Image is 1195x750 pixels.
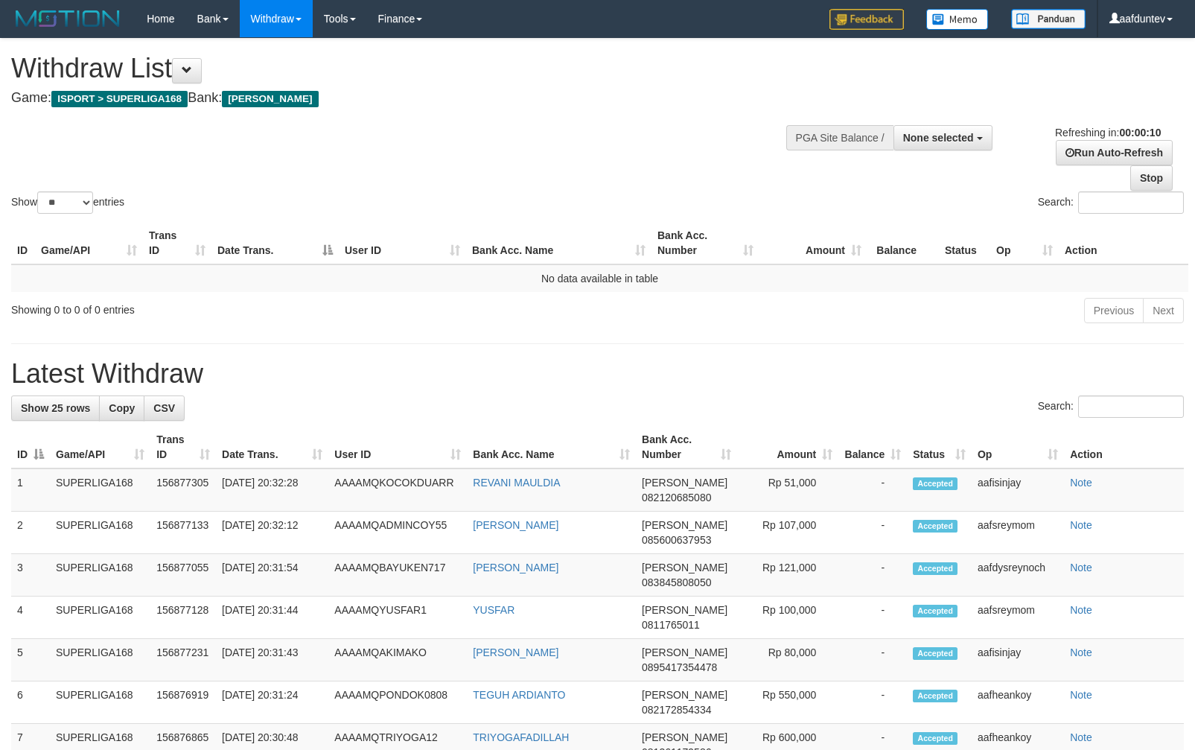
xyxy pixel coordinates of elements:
td: SUPERLIGA168 [50,597,150,639]
label: Search: [1038,395,1184,418]
a: Show 25 rows [11,395,100,421]
th: User ID: activate to sort column ascending [339,222,466,264]
td: AAAAMQPONDOK0808 [328,681,467,724]
td: - [838,639,907,681]
span: [PERSON_NAME] [642,731,727,743]
th: Amount: activate to sort column ascending [737,426,839,468]
a: [PERSON_NAME] [473,562,558,573]
th: Op: activate to sort column ascending [972,426,1064,468]
th: Op: activate to sort column ascending [990,222,1059,264]
button: None selected [893,125,992,150]
img: Feedback.jpg [829,9,904,30]
a: Run Auto-Refresh [1056,140,1173,165]
span: [PERSON_NAME] [222,91,318,107]
span: [PERSON_NAME] [642,646,727,658]
img: MOTION_logo.png [11,7,124,30]
td: - [838,554,907,597]
td: AAAAMQADMINCOY55 [328,512,467,554]
span: Accepted [913,690,957,702]
a: Note [1070,731,1092,743]
a: Note [1070,604,1092,616]
td: Rp 51,000 [737,468,839,512]
span: Copy 0895417354478 to clipboard [642,661,717,673]
th: ID [11,222,35,264]
td: aafsreymom [972,597,1064,639]
div: Showing 0 to 0 of 0 entries [11,296,487,317]
td: 156877128 [150,597,216,639]
a: TEGUH ARDIANTO [473,689,565,701]
td: SUPERLIGA168 [50,468,150,512]
a: TRIYOGAFADILLAH [473,731,569,743]
h4: Game: Bank: [11,91,782,106]
select: Showentries [37,191,93,214]
a: [PERSON_NAME] [473,646,558,658]
span: Accepted [913,732,957,745]
td: 156877231 [150,639,216,681]
td: aafisinjay [972,468,1064,512]
span: Show 25 rows [21,402,90,414]
label: Search: [1038,191,1184,214]
td: aafsreymom [972,512,1064,554]
td: Rp 550,000 [737,681,839,724]
span: Copy [109,402,135,414]
th: Bank Acc. Number: activate to sort column ascending [636,426,737,468]
td: 4 [11,597,50,639]
td: SUPERLIGA168 [50,554,150,597]
td: 5 [11,639,50,681]
td: - [838,512,907,554]
a: Note [1070,519,1092,531]
th: Balance [867,222,939,264]
span: Copy 082120685080 to clipboard [642,492,711,503]
img: panduan.png [1011,9,1086,29]
label: Show entries [11,191,124,214]
th: Balance: activate to sort column ascending [838,426,907,468]
a: Note [1070,477,1092,489]
td: aafheankoy [972,681,1064,724]
td: SUPERLIGA168 [50,639,150,681]
a: REVANI MAULDIA [473,477,560,489]
td: 6 [11,681,50,724]
span: [PERSON_NAME] [642,562,727,573]
td: [DATE] 20:32:12 [216,512,328,554]
th: Status [939,222,990,264]
a: [PERSON_NAME] [473,519,558,531]
td: AAAAMQBAYUKEN717 [328,554,467,597]
td: Rp 121,000 [737,554,839,597]
th: Trans ID: activate to sort column ascending [150,426,216,468]
span: Refreshing in: [1055,127,1161,139]
span: Accepted [913,520,957,533]
th: Game/API: activate to sort column ascending [35,222,143,264]
span: ISPORT > SUPERLIGA168 [51,91,188,107]
div: PGA Site Balance / [786,125,893,150]
th: Game/API: activate to sort column ascending [50,426,150,468]
h1: Withdraw List [11,54,782,83]
th: Date Trans.: activate to sort column descending [211,222,339,264]
td: 156877133 [150,512,216,554]
td: 3 [11,554,50,597]
a: Previous [1084,298,1144,323]
span: Copy 0811765011 to clipboard [642,619,700,631]
th: User ID: activate to sort column ascending [328,426,467,468]
td: AAAAMQYUSFAR1 [328,597,467,639]
span: Copy 082172854334 to clipboard [642,704,711,716]
td: AAAAMQAKIMAKO [328,639,467,681]
td: SUPERLIGA168 [50,681,150,724]
td: 2 [11,512,50,554]
span: Accepted [913,477,957,490]
a: Note [1070,689,1092,701]
a: Note [1070,562,1092,573]
th: Status: activate to sort column ascending [907,426,972,468]
td: [DATE] 20:31:24 [216,681,328,724]
a: Note [1070,646,1092,658]
span: CSV [153,402,175,414]
td: AAAAMQKOCOKDUARR [328,468,467,512]
th: Bank Acc. Name: activate to sort column ascending [466,222,651,264]
th: Bank Acc. Number: activate to sort column ascending [651,222,759,264]
td: - [838,681,907,724]
th: Amount: activate to sort column ascending [759,222,867,264]
input: Search: [1078,191,1184,214]
th: Action [1059,222,1188,264]
td: [DATE] 20:32:28 [216,468,328,512]
h1: Latest Withdraw [11,359,1184,389]
span: Copy 083845808050 to clipboard [642,576,711,588]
